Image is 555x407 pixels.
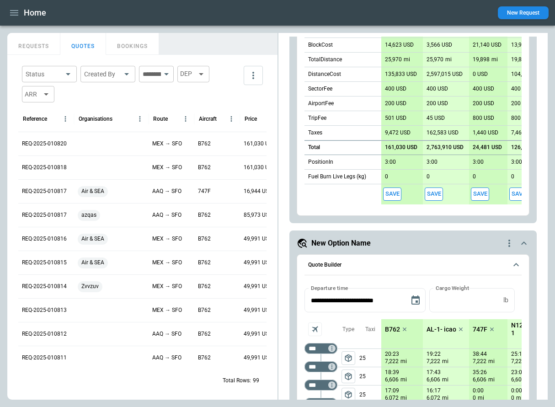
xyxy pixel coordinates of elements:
[245,116,257,122] div: Price
[22,164,67,171] p: REQ-2025-010818
[471,187,489,201] button: Save
[198,259,211,267] p: B762
[385,86,406,92] p: 400 USD
[152,330,181,338] p: AAQ → SFO
[385,369,399,376] p: 18:39
[385,358,399,365] p: 7,222
[308,262,342,268] h6: Quote Builder
[244,235,272,243] p: 49,991 USD
[22,283,67,290] p: REQ-2025-010814
[511,144,544,151] p: 126,884 USD
[400,358,407,365] p: mi
[385,326,400,333] p: B762
[78,203,100,227] span: azqas
[304,255,522,276] button: Quote Builder
[425,187,443,201] span: Save this aircraft quote and copy details to clipboard
[442,376,448,384] p: mi
[308,145,320,150] h6: Total
[59,112,72,125] button: Reference column menu
[491,56,498,64] p: mi
[511,159,522,166] p: 3:00
[385,351,399,358] p: 20:23
[244,164,276,171] p: 161,030 USD
[152,211,181,219] p: AAQ → SFO
[22,86,54,102] div: ARR
[308,158,333,166] p: PositionIn
[511,321,537,337] p: N123AB-1
[436,284,469,292] label: Cargo Weight
[385,144,417,151] p: 161,030 USD
[22,306,67,314] p: REQ-2025-010813
[488,358,495,365] p: mi
[425,187,443,201] button: Save
[427,173,430,180] p: 0
[504,238,515,249] div: quote-option-actions
[473,129,498,136] p: 1,440 USD
[344,353,353,363] span: package_2
[179,112,192,125] button: Route column menu
[473,358,486,365] p: 7,222
[153,116,168,122] div: Route
[473,351,487,358] p: 38:44
[244,354,272,362] p: 49,991 USD
[244,66,263,85] button: more
[152,354,181,362] p: AAQ → SFO
[427,42,452,48] p: 3,566 USD
[244,211,272,219] p: 85,973 USD
[427,369,441,376] p: 17:43
[308,114,326,122] p: TripFee
[244,306,272,314] p: 49,991 USD
[78,180,108,203] span: Air & SEA
[442,394,448,402] p: mi
[473,159,484,166] p: 3:00
[22,354,67,362] p: REQ-2025-010811
[473,326,487,333] p: 747F
[473,173,476,180] p: 0
[22,140,67,148] p: REQ-2025-010820
[383,187,401,201] span: Save this aircraft quote and copy details to clipboard
[7,33,60,55] button: REQUESTS
[198,164,211,171] p: B762
[198,306,211,314] p: B762
[308,173,366,181] p: Fuel Burn Live Legs (kg)
[511,358,525,365] p: 7,222
[427,86,448,92] p: 400 USD
[385,394,399,402] p: 6,072
[342,351,355,365] span: Type of sector
[22,330,67,338] p: REQ-2025-010812
[308,85,332,93] p: SectorFee
[511,129,537,136] p: 7,464 USD
[198,140,211,148] p: B762
[385,71,417,78] p: 135,833 USD
[225,112,238,125] button: Aircraft column menu
[427,351,441,358] p: 19:22
[198,187,211,195] p: 747F
[198,211,211,219] p: B762
[198,235,211,243] p: B762
[427,71,463,78] p: 2,597,015 USD
[511,387,522,394] p: 0:00
[78,275,102,298] span: Zvvzuv
[385,129,411,136] p: 9,472 USD
[511,173,514,180] p: 0
[427,100,448,107] p: 200 USD
[26,70,62,79] div: Status
[304,343,337,354] div: Too short
[244,140,276,148] p: 161,030 USD
[359,386,381,403] p: 25
[311,284,348,292] label: Departure time
[22,211,67,219] p: REQ-2025-010817
[304,380,337,391] div: Too short
[342,388,355,402] button: left aligned
[511,100,533,107] p: 200 USD
[471,187,489,201] span: Save this aircraft quote and copy details to clipboard
[84,70,121,79] div: Created By
[78,227,108,251] span: Air & SEA
[400,394,407,402] p: mi
[511,56,528,63] p: 19,898
[445,56,452,64] p: mi
[385,42,414,48] p: 14,623 USD
[427,358,440,365] p: 7,222
[473,144,502,151] p: 24,481 USD
[22,259,67,267] p: REQ-2025-010815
